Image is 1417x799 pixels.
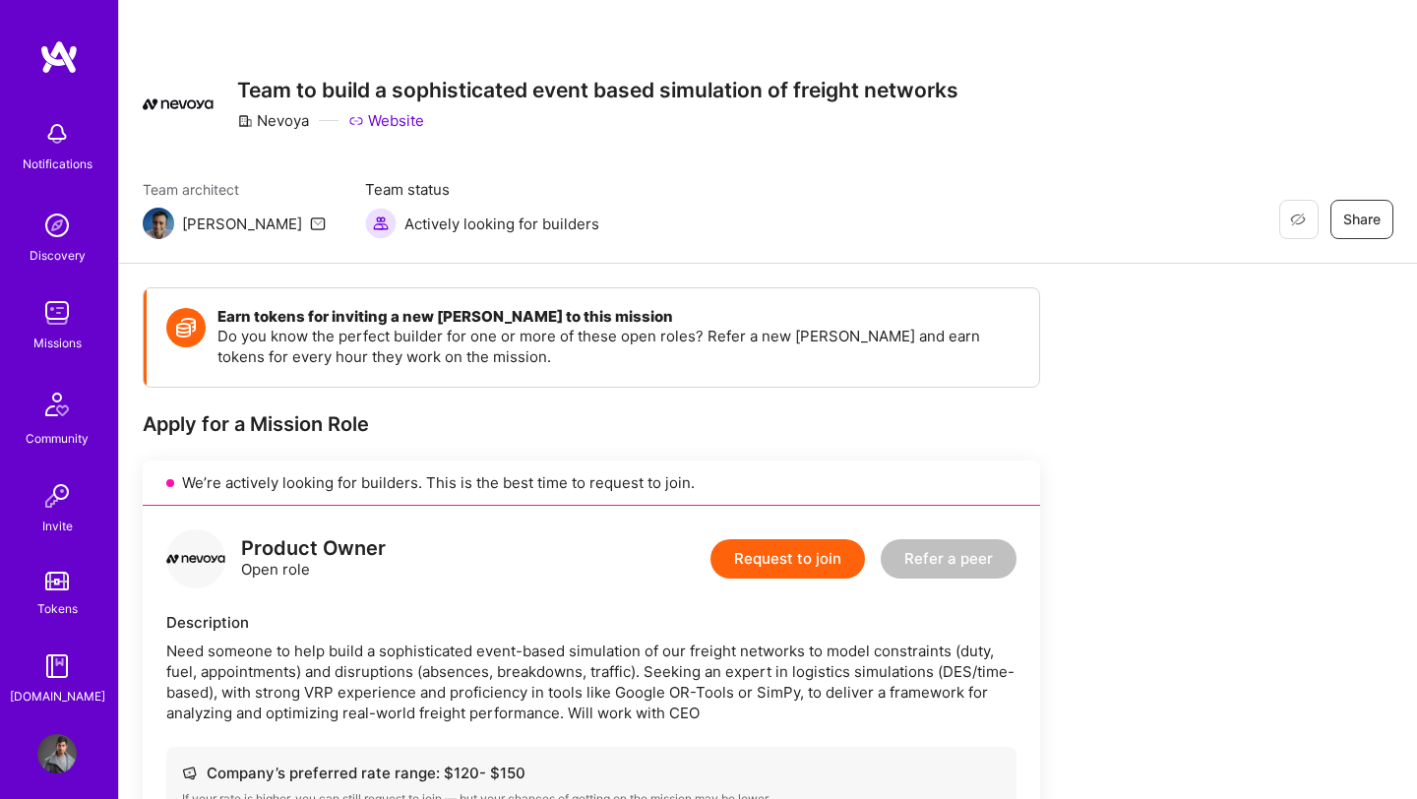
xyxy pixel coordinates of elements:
button: Share [1330,200,1393,239]
a: Website [348,110,424,131]
p: Do you know the perfect builder for one or more of these open roles? Refer a new [PERSON_NAME] an... [217,326,1019,367]
i: icon EyeClosed [1290,212,1306,227]
img: tokens [45,572,69,590]
div: Product Owner [241,538,386,559]
button: Request to join [710,539,865,579]
img: User Avatar [37,734,77,773]
img: Token icon [166,308,206,347]
img: Actively looking for builders [365,208,397,239]
div: Description [166,612,1017,633]
div: Community [26,428,89,449]
span: Team status [365,179,599,200]
img: bell [37,114,77,154]
h3: Team to build a sophisticated event based simulation of freight networks [237,78,958,102]
i: icon CompanyGray [237,113,253,129]
a: User Avatar [32,734,82,773]
img: teamwork [37,293,77,333]
div: Tokens [37,598,78,619]
i: icon Mail [310,215,326,231]
div: Nevoya [237,110,309,131]
div: We’re actively looking for builders. This is the best time to request to join. [143,461,1040,506]
div: Apply for a Mission Role [143,411,1040,437]
i: icon Cash [182,766,197,780]
div: Missions [33,333,82,353]
img: logo [166,529,225,588]
img: Community [33,381,81,428]
div: Open role [241,538,386,580]
img: Team Architect [143,208,174,239]
div: Need someone to help build a sophisticated event-based simulation of our freight networks to mode... [166,641,1017,723]
div: Notifications [23,154,92,174]
span: Share [1343,210,1381,229]
div: Discovery [30,245,86,266]
h4: Earn tokens for inviting a new [PERSON_NAME] to this mission [217,308,1019,326]
div: Invite [42,516,73,536]
img: Company Logo [143,98,214,110]
div: Company’s preferred rate range: $ 120 - $ 150 [182,763,1001,783]
img: discovery [37,206,77,245]
div: [PERSON_NAME] [182,214,302,234]
img: logo [39,39,79,75]
span: Actively looking for builders [404,214,599,234]
img: Invite [37,476,77,516]
img: guide book [37,646,77,686]
span: Team architect [143,179,326,200]
div: [DOMAIN_NAME] [10,686,105,707]
button: Refer a peer [881,539,1017,579]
